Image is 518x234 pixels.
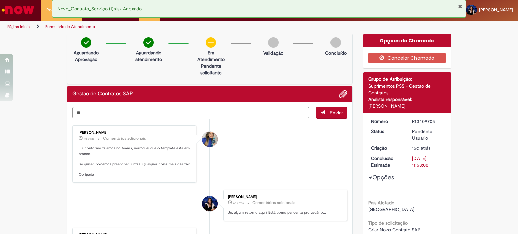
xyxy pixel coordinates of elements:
div: [PERSON_NAME] [228,195,340,199]
div: 13/08/2025 14:13:46 [412,145,443,152]
img: img-circle-grey.png [268,37,279,48]
p: Em Atendimento [195,49,227,63]
a: Formulário de Atendimento [45,24,95,29]
p: Aguardando Aprovação [70,49,103,63]
small: Comentários adicionais [252,200,295,206]
span: Novo_Contrato_Serviço (1).xlsx Anexado [57,6,142,12]
img: img-circle-grey.png [330,37,341,48]
dt: Conclusão Estimada [366,155,407,168]
p: Validação [263,49,283,56]
div: [DATE] 11:58:00 [412,155,443,168]
div: Pendente Usuário [412,128,443,141]
p: Aguardando atendimento [132,49,165,63]
span: Criar Novo Contrato SAP [368,227,421,233]
img: ServiceNow [1,3,35,17]
time: 25/08/2025 11:27:45 [233,201,244,205]
img: check-circle-green.png [81,37,91,48]
dt: Número [366,118,407,125]
time: 13/08/2025 14:13:46 [412,145,430,151]
button: Fechar Notificação [458,4,462,9]
h2: Gestão de Contratos SAP Histórico de tíquete [72,91,133,97]
span: [PERSON_NAME] [479,7,513,13]
p: Lu, conforme falamos no teams, verifiquei que o template esta em branco. Se quiser, podemos preen... [79,146,191,177]
img: circle-minus.png [206,37,216,48]
p: Pendente solicitante [195,63,227,76]
p: Ju, algum retorno aqui? Está como pendente pro usuário... [228,210,340,215]
time: 25/08/2025 11:42:30 [84,137,94,141]
span: 4d atrás [84,137,94,141]
div: Opções do Chamado [363,34,451,47]
img: check-circle-green.png [143,37,154,48]
span: 4d atrás [233,201,244,205]
dt: Criação [366,145,407,152]
div: [PERSON_NAME] [79,131,191,135]
button: Adicionar anexos [339,90,347,98]
div: Analista responsável: [368,96,446,103]
div: Suprimentos PSS - Gestão de Contratos [368,82,446,96]
a: Página inicial [7,24,31,29]
b: País Afetado [368,200,394,206]
div: Grupo de Atribuição: [368,76,446,82]
div: Julia Roberta Silva Lino [202,132,218,147]
div: R13409705 [412,118,443,125]
div: Luisa Barbosa [202,196,218,211]
p: Concluído [325,49,347,56]
span: 15d atrás [412,145,430,151]
button: Cancelar Chamado [368,53,446,63]
ul: Trilhas de página [5,21,340,33]
span: [GEOGRAPHIC_DATA] [368,206,414,212]
b: Tipo de solicitação [368,220,408,226]
span: Requisições [46,7,70,13]
small: Comentários adicionais [103,136,146,141]
span: Enviar [330,110,343,116]
div: [PERSON_NAME] [368,103,446,109]
dt: Status [366,128,407,135]
textarea: Digite sua mensagem aqui... [72,107,309,119]
button: Enviar [316,107,347,119]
